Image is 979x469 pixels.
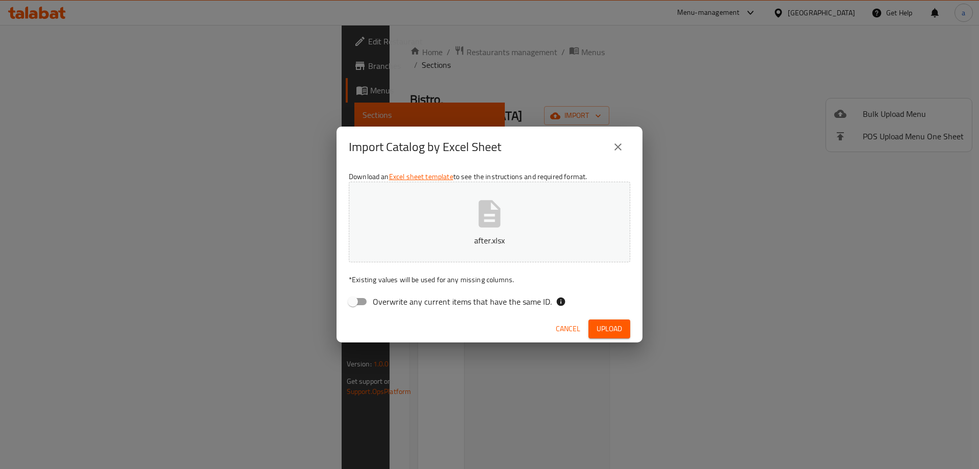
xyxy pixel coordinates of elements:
[597,323,622,335] span: Upload
[389,170,453,183] a: Excel sheet template
[373,295,552,308] span: Overwrite any current items that have the same ID.
[556,297,566,307] svg: If the overwrite option isn't selected, then the items that match an existing ID will be ignored ...
[588,319,630,338] button: Upload
[337,167,642,315] div: Download an to see the instructions and required format.
[552,319,584,338] button: Cancel
[606,135,630,159] button: close
[556,323,580,335] span: Cancel
[349,139,501,155] h2: Import Catalog by Excel Sheet
[365,234,614,246] p: after.xlsx
[349,275,630,285] p: Existing values will be used for any missing columns.
[349,182,630,262] button: after.xlsx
